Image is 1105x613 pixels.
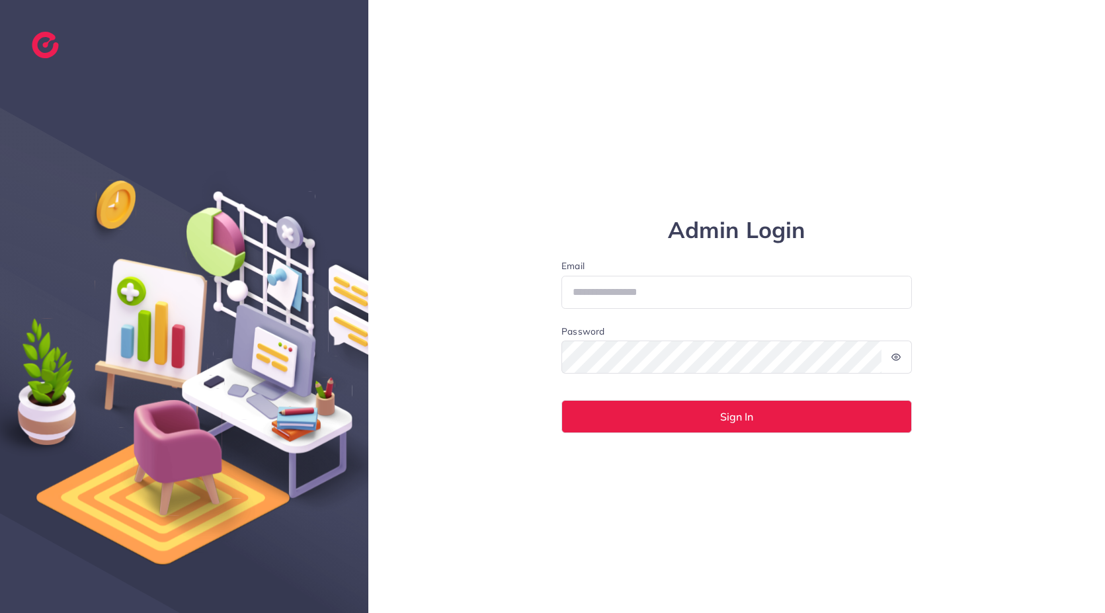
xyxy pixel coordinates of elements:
[561,217,912,244] h1: Admin Login
[32,32,59,58] img: logo
[720,411,753,422] span: Sign In
[561,400,912,433] button: Sign In
[561,325,604,338] label: Password
[561,259,912,272] label: Email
